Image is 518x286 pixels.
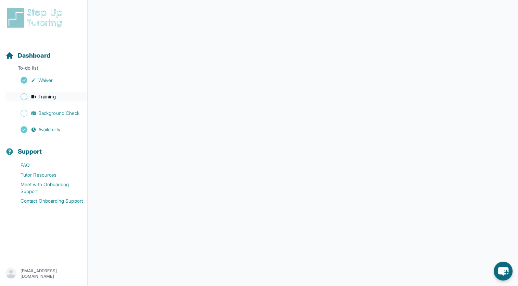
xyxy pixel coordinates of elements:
span: Waiver [38,77,53,84]
span: Training [38,93,56,100]
span: Availability [38,126,60,133]
p: To-do list [3,64,85,74]
img: logo [5,7,66,29]
span: Support [18,147,42,156]
span: Dashboard [18,51,50,60]
p: [EMAIL_ADDRESS][DOMAIN_NAME] [21,268,82,279]
span: Background Check [38,110,79,117]
a: Waiver [5,75,87,85]
a: Meet with Onboarding Support [5,180,87,196]
button: Support [3,136,85,159]
a: Availability [5,125,87,134]
button: Dashboard [3,40,85,63]
button: [EMAIL_ADDRESS][DOMAIN_NAME] [5,267,82,280]
a: Background Check [5,108,87,118]
a: FAQ [5,160,87,170]
a: Tutor Resources [5,170,87,180]
button: chat-button [494,262,513,281]
a: Dashboard [5,51,50,60]
a: Contact Onboarding Support [5,196,87,206]
a: Training [5,92,87,102]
